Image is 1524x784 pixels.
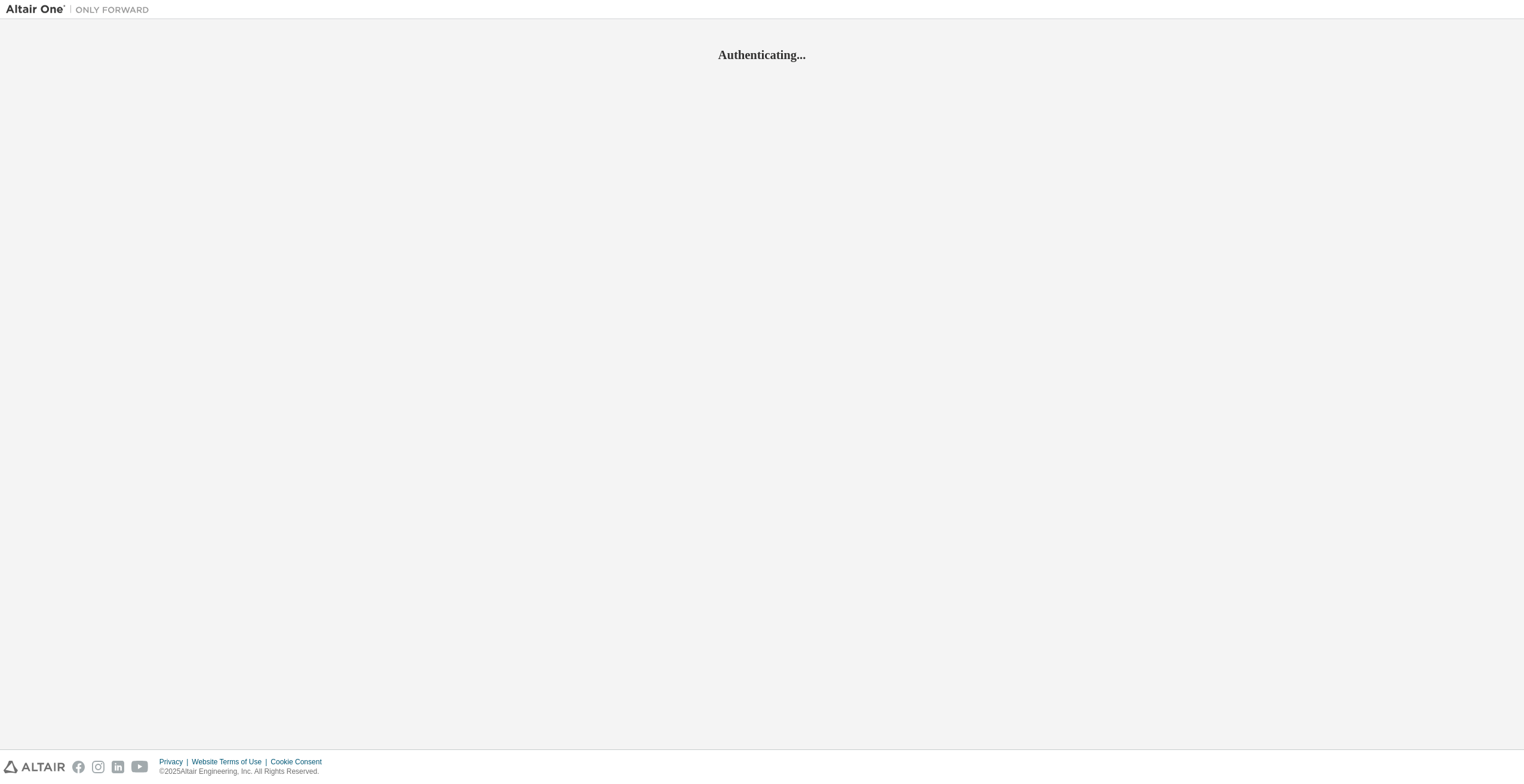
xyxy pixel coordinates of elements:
[72,761,85,773] img: facebook.svg
[6,47,1518,63] h2: Authenticating...
[131,761,149,773] img: youtube.svg
[112,761,124,773] img: linkedin.svg
[4,761,65,773] img: altair_logo.svg
[159,757,192,767] div: Privacy
[159,767,329,777] p: © 2025 Altair Engineering, Inc. All Rights Reserved.
[192,757,271,767] div: Website Terms of Use
[6,4,155,16] img: Altair One
[271,757,328,767] div: Cookie Consent
[92,761,105,773] img: instagram.svg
